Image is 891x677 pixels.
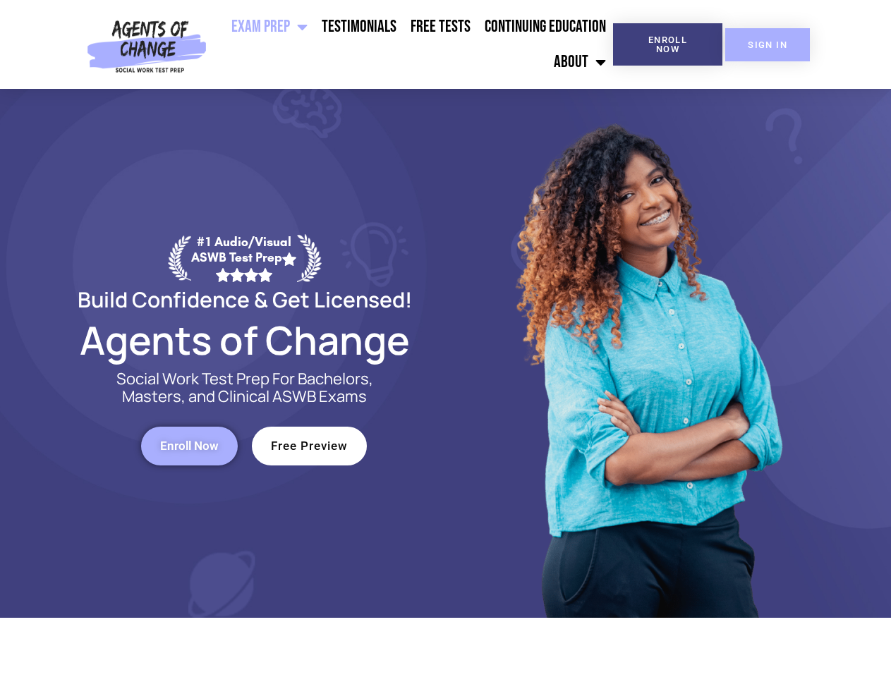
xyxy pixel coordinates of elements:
[252,427,367,465] a: Free Preview
[224,9,315,44] a: Exam Prep
[636,35,700,54] span: Enroll Now
[613,23,722,66] a: Enroll Now
[100,370,389,405] p: Social Work Test Prep For Bachelors, Masters, and Clinical ASWB Exams
[404,9,478,44] a: Free Tests
[160,440,219,452] span: Enroll Now
[315,9,404,44] a: Testimonials
[725,28,810,61] a: SIGN IN
[141,427,238,465] a: Enroll Now
[271,440,348,452] span: Free Preview
[506,89,788,618] img: Website Image 1 (1)
[547,44,613,80] a: About
[748,40,787,49] span: SIGN IN
[191,234,297,281] div: #1 Audio/Visual ASWB Test Prep
[44,289,446,310] h2: Build Confidence & Get Licensed!
[478,9,613,44] a: Continuing Education
[212,9,613,80] nav: Menu
[44,324,446,356] h2: Agents of Change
